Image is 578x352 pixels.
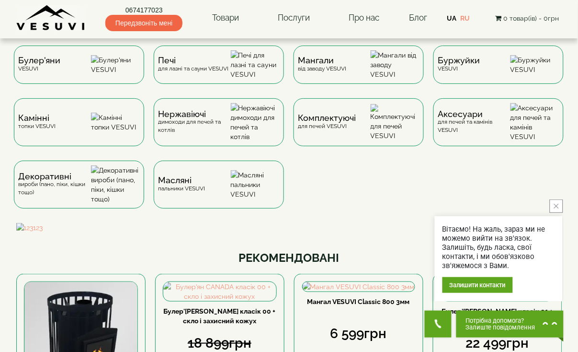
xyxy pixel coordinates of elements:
div: для печей VESUVI [298,114,356,130]
a: Булер'[PERSON_NAME] класік 00 + скло і захисний кожух [164,307,276,325]
img: Завод VESUVI [16,5,86,31]
a: Печідля лазні та сауни VESUVI Печі для лазні та сауни VESUVI [149,46,289,98]
div: пальники VESUVI [159,176,205,192]
button: close button [550,199,563,213]
div: Вітаємо! На жаль, зараз ми не можемо вийти на зв'язок. Залишіть, будь ласка, свої контакти, і ми ... [442,225,555,270]
div: димоходи для печей та котлів [159,110,231,134]
span: Аксесуари [438,110,510,118]
a: Товари [203,7,249,29]
img: Комплектуючі для печей VESUVI [371,104,419,141]
a: Блог [409,13,427,23]
span: Мангали [298,57,347,64]
span: Булер'яни [19,57,61,64]
a: Мангал VESUVI Classic 800 3мм [307,298,410,305]
div: для печей та камінів VESUVI [438,110,510,134]
span: Декоративні [19,173,91,180]
a: Декоративнівироби (пано, піки, кішки тощо) Декоративні вироби (пано, піки, кішки тощо) [9,161,149,223]
a: Про нас [340,7,389,29]
img: Мангали від заводу VESUVI [371,50,419,79]
div: для лазні та сауни VESUVI [159,57,229,72]
img: Булер'яни VESUVI [91,55,139,74]
a: 0674177023 [105,5,182,15]
img: 123123 [16,223,562,233]
div: вироби (пано, піки, кішки тощо) [19,173,91,197]
span: Комплектуючі [298,114,356,122]
span: Потрібна допомога? [466,317,535,324]
img: Нержавіючі димоходи для печей та котлів [231,103,279,141]
a: Каміннітопки VESUVI Камінні топки VESUVI [9,98,149,161]
img: Аксесуари для печей та камінів VESUVI [510,103,559,141]
a: Комплектуючідля печей VESUVI Комплектуючі для печей VESUVI [289,98,429,161]
img: Печі для лазні та сауни VESUVI [231,50,279,79]
a: Нержавіючідимоходи для печей та котлів Нержавіючі димоходи для печей та котлів [149,98,289,161]
button: Chat button [456,311,564,338]
button: 0 товар(ів) - 0грн [492,13,562,23]
a: Аксесуаридля печей та камінів VESUVI Аксесуари для печей та камінів VESUVI [429,98,568,161]
a: БуржуйкиVESUVI Буржуйки VESUVI [429,46,568,98]
span: Передзвоніть мені [105,15,182,31]
span: Залиште повідомлення [466,324,535,331]
div: від заводу VESUVI [298,57,347,72]
a: Масляніпальники VESUVI Масляні пальники VESUVI [149,161,289,223]
span: Печі [159,57,229,64]
button: Get Call button [425,311,452,338]
a: RU [461,14,470,22]
a: Послуги [268,7,319,29]
span: Камінні [19,114,56,122]
span: Нержавіючі [159,110,231,118]
a: UA [447,14,457,22]
img: Булер'ян CANADA класік 00 + скло і захисний кожух [163,282,276,301]
div: VESUVI [438,57,480,72]
img: Масляні пальники VESUVI [231,170,279,199]
img: Декоративні вироби (пано, піки, кішки тощо) [91,165,139,204]
div: 6 599грн [302,324,416,343]
a: Булер'яниVESUVI Булер'яни VESUVI [9,46,149,98]
img: Камінні топки VESUVI [91,113,139,132]
div: VESUVI [19,57,61,72]
span: Буржуйки [438,57,480,64]
a: Булер'[PERSON_NAME] класік 01 + скло та захисний кожух [442,307,553,325]
a: Мангаливід заводу VESUVI Мангали від заводу VESUVI [289,46,429,98]
img: Мангал VESUVI Classic 800 3мм [303,282,415,292]
div: топки VESUVI [19,114,56,130]
img: Буржуйки VESUVI [510,55,559,74]
span: Масляні [159,176,205,184]
div: Залишити контакти [442,277,513,293]
span: 0 товар(ів) - 0грн [503,14,559,22]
